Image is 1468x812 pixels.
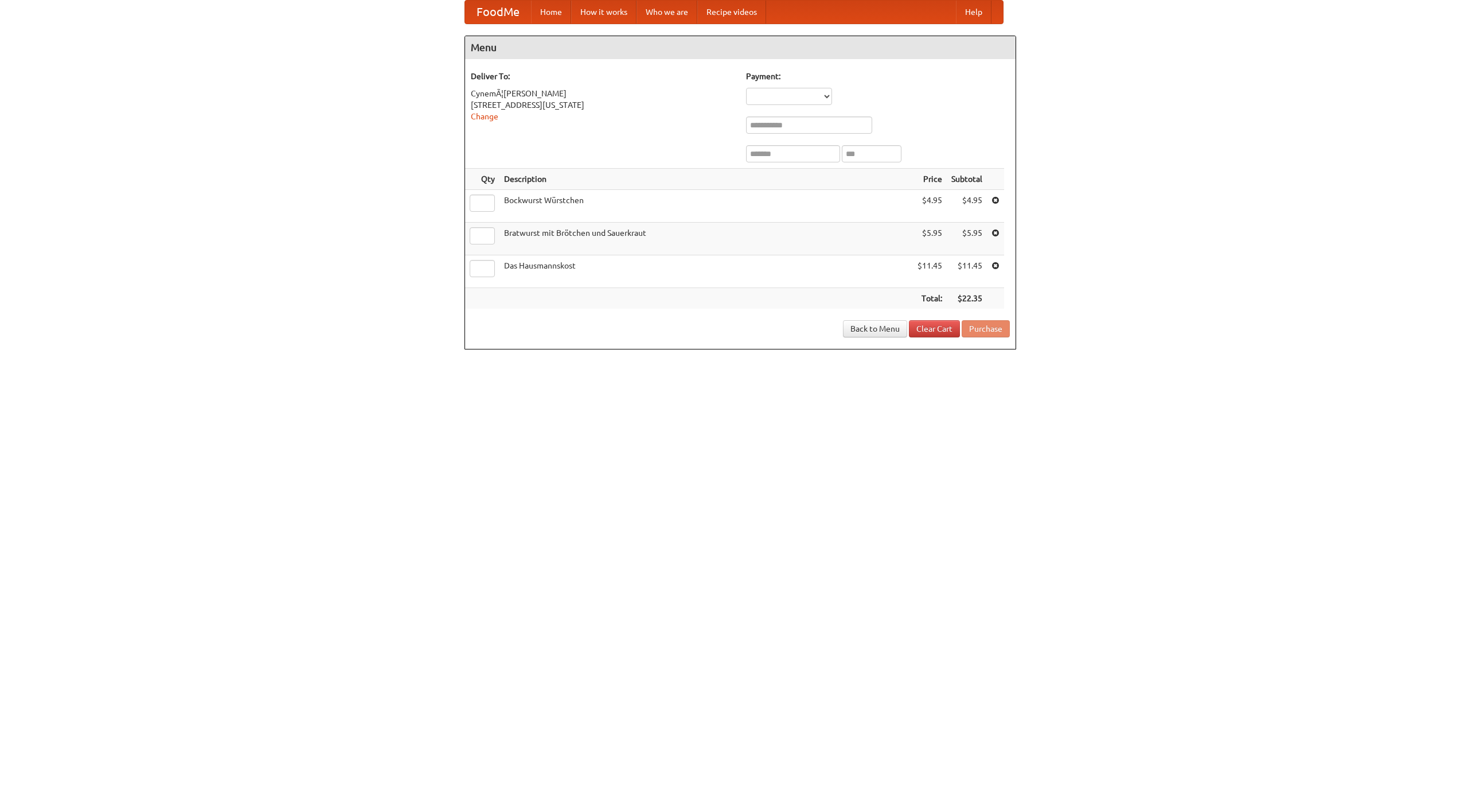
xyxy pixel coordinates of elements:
[465,1,531,24] a: FoodMe
[746,71,1010,82] h5: Payment:
[913,223,947,255] td: $5.95
[499,255,913,288] td: Das Hausmannskost
[947,169,987,190] th: Subtotal
[913,288,947,309] th: Total:
[465,36,1016,59] h4: Menu
[956,1,991,24] a: Help
[471,99,735,111] div: [STREET_ADDRESS][US_STATE]
[947,223,987,255] td: $5.95
[947,190,987,223] td: $4.95
[913,190,947,223] td: $4.95
[499,223,913,255] td: Bratwurst mit Brötchen und Sauerkraut
[962,320,1010,337] button: Purchase
[499,190,913,223] td: Bockwurst Würstchen
[499,169,913,190] th: Description
[913,255,947,288] td: $11.45
[947,255,987,288] td: $11.45
[471,112,498,121] a: Change
[531,1,571,24] a: Home
[913,169,947,190] th: Price
[471,71,735,82] h5: Deliver To:
[697,1,766,24] a: Recipe videos
[465,169,499,190] th: Qty
[471,88,735,99] div: CynemÃ¦[PERSON_NAME]
[909,320,960,337] a: Clear Cart
[947,288,987,309] th: $22.35
[637,1,697,24] a: Who we are
[571,1,637,24] a: How it works
[843,320,907,337] a: Back to Menu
